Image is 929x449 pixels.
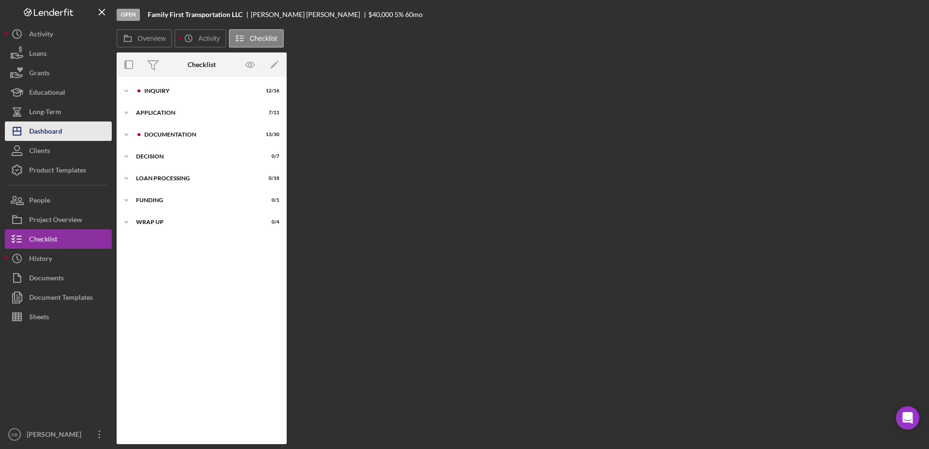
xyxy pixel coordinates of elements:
[29,229,57,251] div: Checklist
[144,132,255,138] div: Documentation
[29,63,50,85] div: Grants
[262,197,279,203] div: 0 / 1
[29,210,82,232] div: Project Overview
[188,61,216,69] div: Checklist
[136,219,255,225] div: Wrap up
[368,10,393,18] span: $40,000
[5,249,112,268] button: History
[896,406,919,430] div: Open Intercom Messenger
[29,307,49,329] div: Sheets
[148,11,242,18] b: Family First Transportation LLC
[136,154,255,159] div: Decision
[29,121,62,143] div: Dashboard
[29,288,93,310] div: Document Templates
[5,288,112,307] button: Document Templates
[250,35,277,42] label: Checklist
[29,24,53,46] div: Activity
[136,197,255,203] div: Funding
[262,132,279,138] div: 13 / 30
[405,11,423,18] div: 60 mo
[5,210,112,229] button: Project Overview
[29,268,64,290] div: Documents
[5,121,112,141] button: Dashboard
[5,141,112,160] button: Clients
[251,11,368,18] div: [PERSON_NAME] [PERSON_NAME]
[5,160,112,180] button: Product Templates
[29,44,47,66] div: Loans
[5,268,112,288] button: Documents
[5,190,112,210] button: People
[198,35,220,42] label: Activity
[262,219,279,225] div: 0 / 4
[24,425,87,447] div: [PERSON_NAME]
[5,83,112,102] button: Educational
[395,11,404,18] div: 5 %
[229,29,284,48] button: Checklist
[174,29,226,48] button: Activity
[29,160,86,182] div: Product Templates
[29,83,65,104] div: Educational
[29,141,50,163] div: Clients
[138,35,166,42] label: Overview
[29,190,50,212] div: People
[117,29,172,48] button: Overview
[262,110,279,116] div: 7 / 11
[29,249,52,271] div: History
[5,229,112,249] button: Checklist
[5,24,112,44] button: Activity
[5,44,112,63] button: Loans
[5,425,112,444] button: DB[PERSON_NAME]
[5,63,112,83] button: Grants
[262,175,279,181] div: 0 / 18
[117,9,140,21] div: Open
[5,102,112,121] button: Long-Term
[5,307,112,327] button: Sheets
[29,102,61,124] div: Long-Term
[136,110,255,116] div: Application
[262,154,279,159] div: 0 / 7
[11,432,17,437] text: DB
[136,175,255,181] div: Loan Processing
[262,88,279,94] div: 12 / 16
[144,88,255,94] div: Inquiry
